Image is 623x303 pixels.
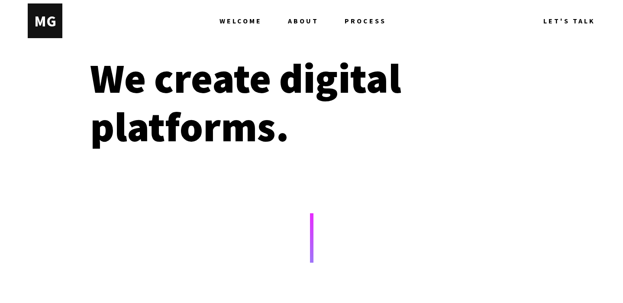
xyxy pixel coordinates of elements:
[34,11,55,31] div: M G
[345,3,386,38] a: PROCESS
[220,3,288,38] a: WELCOME
[288,3,319,38] span: ABOUT
[543,3,595,38] a: LET'S TALK
[220,3,262,38] span: WELCOME
[90,54,533,151] h2: We create digital platforms.
[288,3,345,38] a: ABOUT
